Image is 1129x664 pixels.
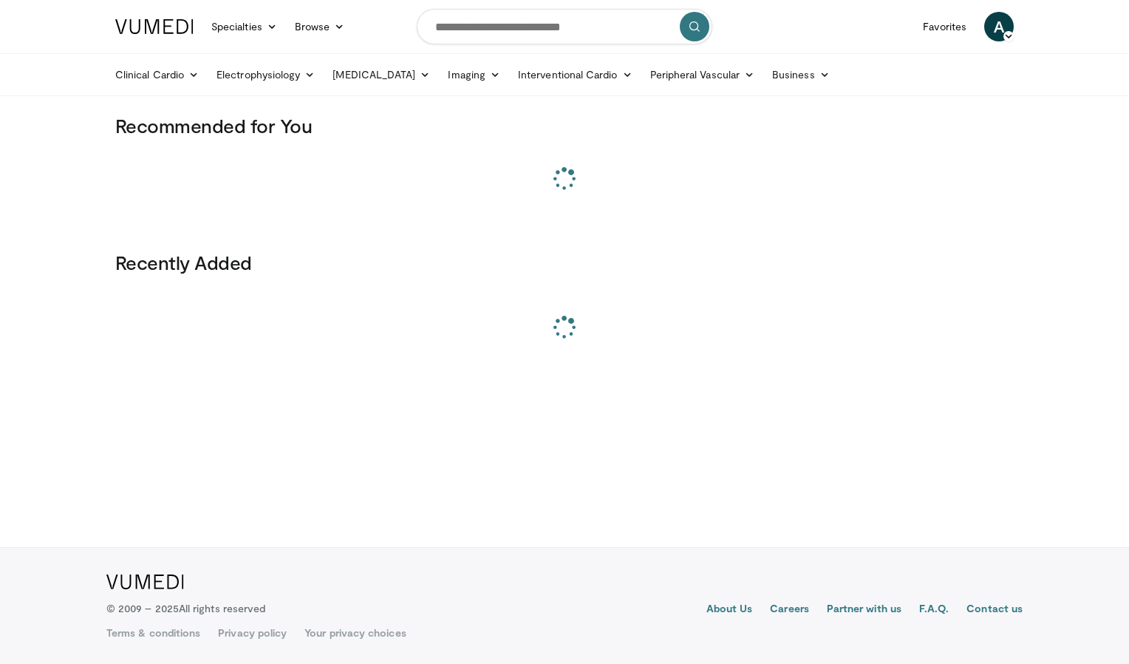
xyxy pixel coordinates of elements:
[106,575,184,589] img: VuMedi Logo
[770,601,809,619] a: Careers
[763,60,839,89] a: Business
[179,602,265,614] span: All rights reserved
[115,19,194,34] img: VuMedi Logo
[106,601,265,616] p: © 2009 – 2025
[966,601,1023,619] a: Contact us
[509,60,641,89] a: Interventional Cardio
[115,251,1014,274] h3: Recently Added
[106,626,200,640] a: Terms & conditions
[218,626,287,640] a: Privacy policy
[914,12,975,41] a: Favorites
[202,12,286,41] a: Specialties
[208,60,324,89] a: Electrophysiology
[324,60,439,89] a: [MEDICAL_DATA]
[919,601,949,619] a: F.A.Q.
[286,12,354,41] a: Browse
[706,601,753,619] a: About Us
[984,12,1014,41] a: A
[641,60,763,89] a: Peripheral Vascular
[304,626,406,640] a: Your privacy choices
[417,9,712,44] input: Search topics, interventions
[439,60,509,89] a: Imaging
[115,114,1014,138] h3: Recommended for You
[106,60,208,89] a: Clinical Cardio
[827,601,901,619] a: Partner with us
